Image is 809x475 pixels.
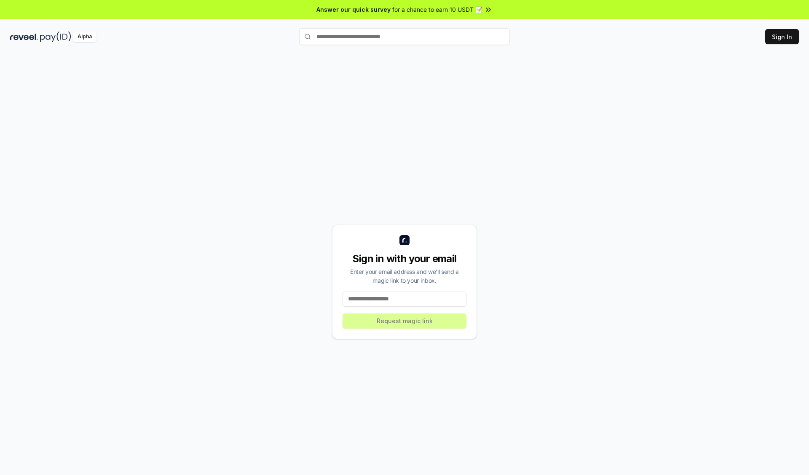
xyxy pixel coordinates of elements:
button: Sign In [765,29,799,44]
img: logo_small [399,235,410,245]
img: pay_id [40,32,71,42]
span: for a chance to earn 10 USDT 📝 [392,5,482,14]
img: reveel_dark [10,32,38,42]
div: Sign in with your email [343,252,466,265]
span: Answer our quick survey [316,5,391,14]
div: Enter your email address and we’ll send a magic link to your inbox. [343,267,466,285]
div: Alpha [73,32,96,42]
